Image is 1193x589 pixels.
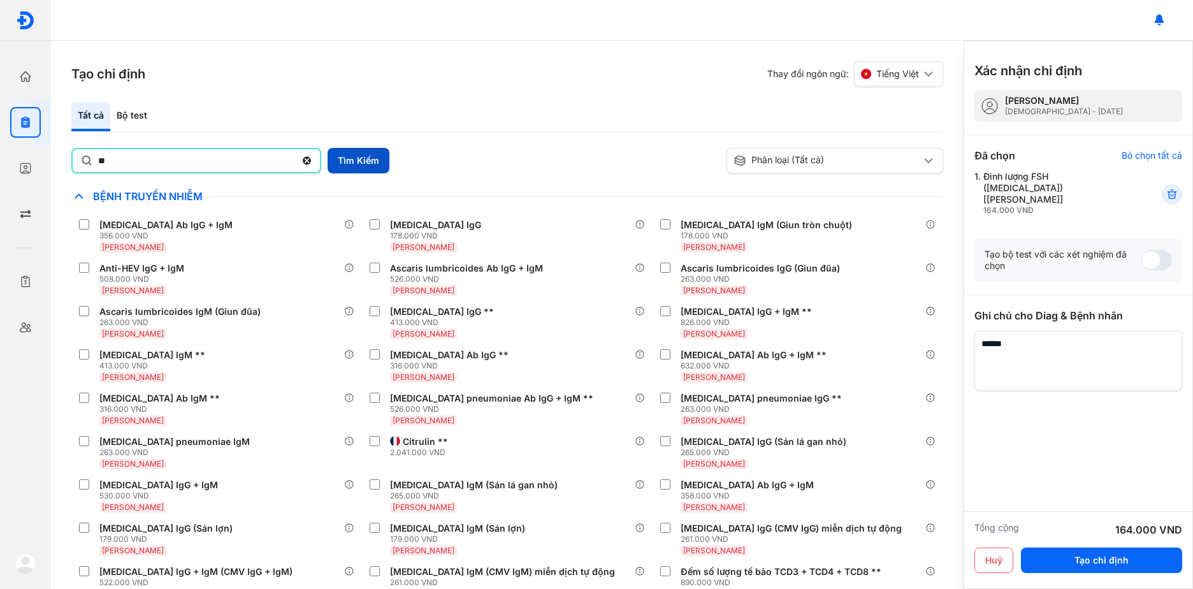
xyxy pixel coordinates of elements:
[102,286,164,295] span: [PERSON_NAME]
[99,231,238,241] div: 356.000 VND
[99,523,233,534] div: [MEDICAL_DATA] IgG (Sán lợn)
[393,372,454,382] span: [PERSON_NAME]
[734,154,921,167] div: Phân loại (Tất cả)
[876,68,919,80] span: Tiếng Việt
[390,491,563,501] div: 265.000 VND
[974,62,1082,80] h3: Xác nhận chỉ định
[390,404,598,414] div: 526.000 VND
[1005,106,1123,117] div: [DEMOGRAPHIC_DATA] - [DATE]
[767,61,943,87] div: Thay đổi ngôn ngữ:
[110,102,154,131] div: Bộ test
[102,329,164,338] span: [PERSON_NAME]
[390,393,593,404] div: [MEDICAL_DATA] pneumoniae Ab IgG + IgM **
[390,447,453,458] div: 2.041.000 VND
[99,263,184,274] div: Anti-HEV IgG + IgM
[99,534,238,544] div: 179.000 VND
[99,317,266,328] div: 263.000 VND
[683,372,745,382] span: [PERSON_NAME]
[99,447,255,458] div: 263.000 VND
[390,361,514,371] div: 316.000 VND
[393,242,454,252] span: [PERSON_NAME]
[681,566,881,578] div: Đếm số lượng tế bào TCD3 + TCD4 + TCD8 **
[15,553,36,574] img: logo
[1115,522,1182,537] div: 164.000 VND
[390,231,486,241] div: 178.000 VND
[983,171,1131,215] div: Đinh lượng FSH ([MEDICAL_DATA]) [[PERSON_NAME]]
[681,479,814,491] div: [MEDICAL_DATA] Ab IgG + IgM
[974,522,1019,537] div: Tổng cộng
[683,286,745,295] span: [PERSON_NAME]
[390,317,499,328] div: 413.000 VND
[681,523,902,534] div: [MEDICAL_DATA] IgG (CMV IgG) miễn dịch tự động
[99,436,250,447] div: [MEDICAL_DATA] pneumoniae IgM
[683,329,745,338] span: [PERSON_NAME]
[102,502,164,512] span: [PERSON_NAME]
[683,546,745,555] span: [PERSON_NAME]
[681,219,852,231] div: [MEDICAL_DATA] IgM (Giun tròn chuột)
[99,219,233,231] div: [MEDICAL_DATA] Ab IgG + IgM
[102,242,164,252] span: [PERSON_NAME]
[681,447,851,458] div: 265.000 VND
[393,502,454,512] span: [PERSON_NAME]
[390,306,494,317] div: [MEDICAL_DATA] IgG **
[99,361,210,371] div: 413.000 VND
[390,566,615,578] div: [MEDICAL_DATA] IgM (CMV IgM) miễn dịch tự động
[681,578,886,588] div: 890.000 VND
[390,263,543,274] div: Ascaris lumbricoides Ab IgG + IgM
[681,404,847,414] div: 263.000 VND
[99,566,293,578] div: [MEDICAL_DATA] IgG + IgM (CMV IgG + IgM)
[102,416,164,425] span: [PERSON_NAME]
[681,317,817,328] div: 826.000 VND
[99,349,205,361] div: [MEDICAL_DATA] IgM **
[403,436,448,447] div: Citrulin **
[683,459,745,469] span: [PERSON_NAME]
[681,306,812,317] div: [MEDICAL_DATA] IgG + IgM **
[390,349,509,361] div: [MEDICAL_DATA] Ab IgG **
[681,491,819,501] div: 358.000 VND
[681,274,845,284] div: 263.000 VND
[1005,95,1123,106] div: [PERSON_NAME]
[983,205,1131,215] div: 164.000 VND
[681,263,840,274] div: Ascaris lumbricoides IgG (Giun đũa)
[102,459,164,469] span: [PERSON_NAME]
[974,548,1013,573] button: Huỷ
[681,349,827,361] div: [MEDICAL_DATA] Ab IgG + IgM **
[16,11,35,30] img: logo
[974,171,1131,215] div: 1.
[390,534,530,544] div: 179.000 VND
[99,404,225,414] div: 316.000 VND
[99,274,189,284] div: 508.000 VND
[985,249,1141,272] div: Tạo bộ test với các xét nghiệm đã chọn
[393,546,454,555] span: [PERSON_NAME]
[393,416,454,425] span: [PERSON_NAME]
[328,148,389,173] button: Tìm Kiếm
[390,274,548,284] div: 526.000 VND
[683,502,745,512] span: [PERSON_NAME]
[87,190,209,203] span: Bệnh Truyền Nhiễm
[99,393,220,404] div: [MEDICAL_DATA] Ab IgM **
[102,372,164,382] span: [PERSON_NAME]
[681,361,832,371] div: 632.000 VND
[71,65,145,83] h3: Tạo chỉ định
[1021,548,1182,573] button: Tạo chỉ định
[974,148,1015,163] div: Đã chọn
[393,286,454,295] span: [PERSON_NAME]
[99,578,298,588] div: 522.000 VND
[1122,150,1182,161] div: Bỏ chọn tất cả
[683,242,745,252] span: [PERSON_NAME]
[681,393,842,404] div: [MEDICAL_DATA] pneumoniae IgG **
[390,523,525,534] div: [MEDICAL_DATA] IgM (Sán lợn)
[99,491,223,501] div: 530.000 VND
[390,578,620,588] div: 261.000 VND
[390,219,481,231] div: [MEDICAL_DATA] IgG
[681,534,907,544] div: 261.000 VND
[99,306,261,317] div: Ascaris lumbricoides IgM (Giun đũa)
[102,546,164,555] span: [PERSON_NAME]
[393,329,454,338] span: [PERSON_NAME]
[974,308,1182,323] div: Ghi chú cho Diag & Bệnh nhân
[71,102,110,131] div: Tất cả
[681,436,846,447] div: [MEDICAL_DATA] IgG (Sán lá gan nhỏ)
[99,479,218,491] div: [MEDICAL_DATA] IgG + IgM
[683,416,745,425] span: [PERSON_NAME]
[681,231,857,241] div: 178.000 VND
